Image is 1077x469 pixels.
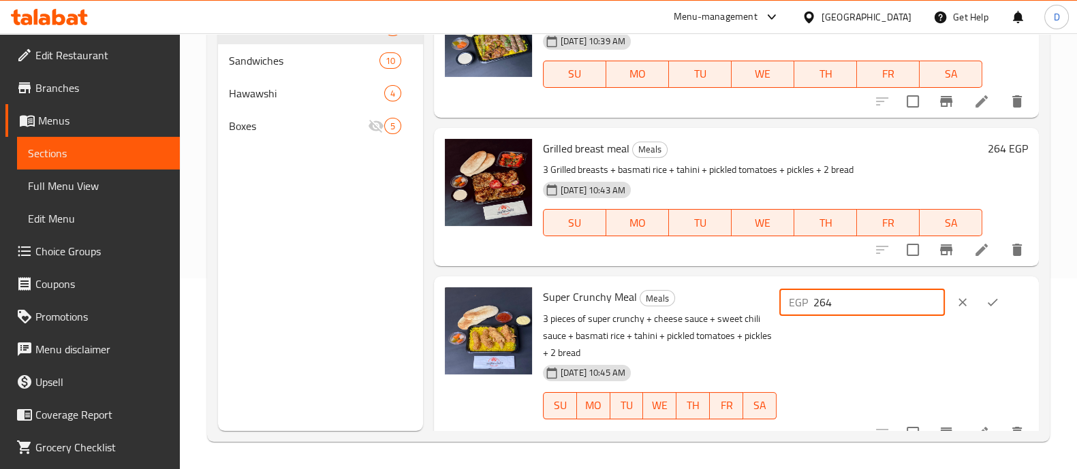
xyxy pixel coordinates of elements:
a: Edit Restaurant [5,39,180,71]
span: Edit Restaurant [35,47,169,63]
span: SU [549,395,572,415]
span: Grilled breast meal [543,138,629,159]
div: Boxes5 [218,110,423,142]
span: Coverage Report [35,406,169,423]
span: Grocery Checklist [35,439,169,455]
span: TH [800,64,852,84]
a: Coupons [5,268,180,300]
a: Upsell [5,366,180,398]
button: WE [732,61,794,88]
button: clear [948,287,978,317]
div: Hawawshi [229,85,384,101]
button: delete [1001,233,1033,266]
a: Edit menu item [973,425,990,441]
a: Grocery Checklist [5,431,180,464]
button: SU [543,392,577,419]
span: [DATE] 10:43 AM [555,184,631,197]
span: Select to update [899,419,927,447]
a: Coverage Report [5,398,180,431]
span: Super Crunchy Meal [543,287,637,307]
nav: Menu sections [218,6,423,148]
span: Edit Menu [28,210,169,227]
span: Full Menu View [28,178,169,194]
span: SA [749,395,771,415]
button: delete [1001,85,1033,118]
button: Branch-specific-item [930,85,963,118]
button: FR [857,61,920,88]
button: SU [543,209,606,236]
span: Meals [633,142,667,157]
p: 3 Grilled breasts + basmati rice + tahini + pickled tomatoes + pickles + 2 bread [543,161,982,178]
span: MO [612,213,664,233]
div: items [384,85,401,101]
span: Boxes [229,118,368,134]
button: MO [606,61,669,88]
span: 5 [385,120,401,133]
button: delete [1001,417,1033,449]
button: TU [669,209,732,236]
span: Upsell [35,374,169,390]
span: Select to update [899,236,927,264]
a: Menus [5,104,180,137]
p: EGP [789,294,808,310]
button: TU [610,392,644,419]
span: Promotions [35,308,169,325]
span: TH [682,395,704,415]
span: Sections [28,145,169,161]
a: Branches [5,71,180,104]
span: FR [715,395,738,415]
span: Meals [640,291,674,306]
span: [DATE] 10:39 AM [555,35,631,48]
span: Select to update [899,87,927,116]
a: Promotions [5,300,180,333]
a: Menu disclaimer [5,333,180,366]
span: TU [674,213,726,233]
button: TH [676,392,710,419]
span: WE [649,395,671,415]
span: [DATE] 10:45 AM [555,366,631,379]
span: MO [582,395,605,415]
span: Choice Groups [35,243,169,259]
button: FR [710,392,743,419]
span: SU [549,64,601,84]
div: Meals [632,142,668,158]
a: Edit menu item [973,242,990,258]
input: Please enter price [813,289,945,316]
span: Coupons [35,276,169,292]
span: Sandwiches [229,52,379,69]
button: WE [732,209,794,236]
button: Branch-specific-item [930,233,963,266]
div: [GEOGRAPHIC_DATA] [822,10,911,25]
span: FR [862,64,914,84]
img: Grilled breast meal [445,139,532,226]
span: SA [925,64,977,84]
button: Branch-specific-item [930,417,963,449]
button: TU [669,61,732,88]
span: D [1053,10,1059,25]
button: TH [794,61,857,88]
span: 4 [385,87,401,100]
button: SA [920,61,982,88]
span: WE [737,213,789,233]
span: Menus [38,112,169,129]
a: Sections [17,137,180,169]
span: 10 [380,54,401,67]
button: MO [577,392,610,419]
p: 3 pieces of super crunchy + cheese sauce + sweet chili sauce + basmati rice + tahini + pickled to... [543,310,777,361]
div: items [379,52,401,69]
button: TH [794,209,857,236]
button: FR [857,209,920,236]
button: SU [543,61,606,88]
button: SA [920,209,982,236]
a: Edit Menu [17,202,180,235]
button: SA [743,392,777,419]
div: Hawawshi4 [218,77,423,110]
button: ok [978,287,1008,317]
span: WE [737,64,789,84]
h6: 264 EGP [988,139,1028,158]
div: Meals [640,290,675,306]
a: Choice Groups [5,235,180,268]
button: MO [606,209,669,236]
